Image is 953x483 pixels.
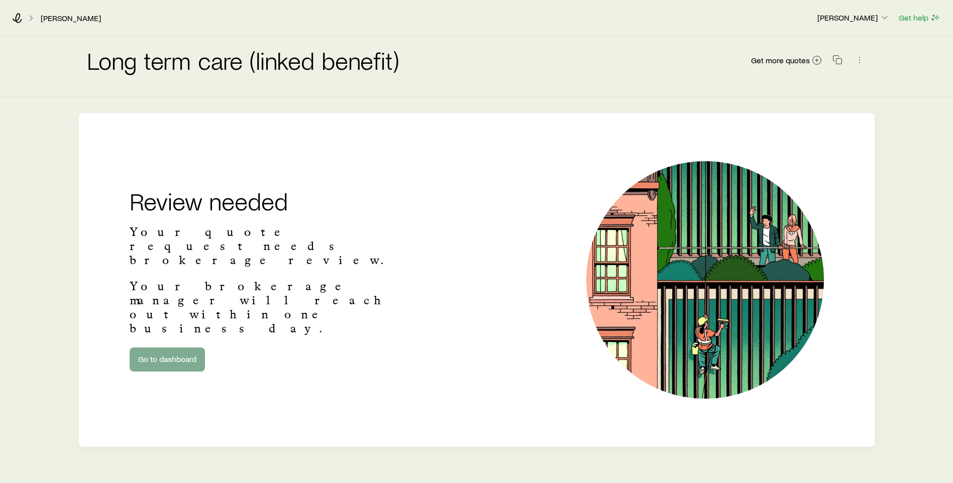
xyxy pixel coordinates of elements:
[87,48,399,72] h2: Long term care (linked benefit)
[898,12,941,24] button: Get help
[130,189,418,213] h2: Review needed
[817,13,890,23] p: [PERSON_NAME]
[586,161,824,399] img: Illustration of a window cleaner.
[817,12,890,24] button: [PERSON_NAME]
[751,55,822,66] a: Get more quotes
[40,14,101,23] a: [PERSON_NAME]
[130,347,205,372] a: Go to dashboard
[130,225,418,267] p: Your quote request needs brokerage review.
[130,279,418,335] p: Your brokerage manager will reach out within one business day.
[751,56,810,64] span: Get more quotes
